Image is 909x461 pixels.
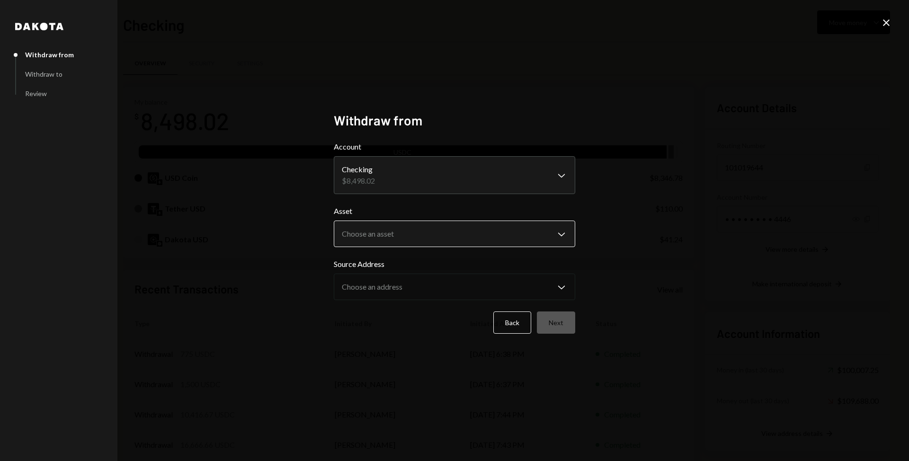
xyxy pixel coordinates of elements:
h2: Withdraw from [334,111,575,130]
button: Account [334,156,575,194]
div: Withdraw from [25,51,74,59]
label: Account [334,141,575,152]
button: Asset [334,221,575,247]
button: Source Address [334,274,575,300]
label: Asset [334,205,575,217]
div: Review [25,89,47,98]
button: Back [493,311,531,334]
div: Withdraw to [25,70,62,78]
label: Source Address [334,258,575,270]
